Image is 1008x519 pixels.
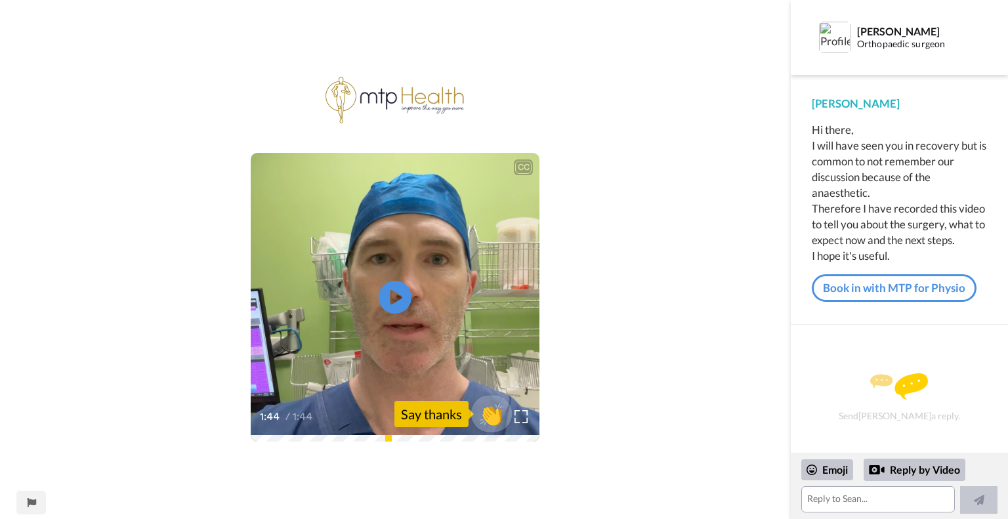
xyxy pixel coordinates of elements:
[819,22,850,53] img: Profile Image
[293,409,316,425] span: 1:44
[812,274,976,302] a: Book in with MTP for Physio
[857,25,986,37] div: [PERSON_NAME]
[812,122,987,264] div: Hi there, I will have seen you in recovery but is common to not remember our discussion because o...
[808,348,990,446] div: Send [PERSON_NAME] a reply.
[394,401,469,427] div: Say thanks
[514,410,528,423] img: Full screen
[870,373,928,400] img: message.svg
[471,401,513,427] span: 👏
[260,409,283,425] span: 1:44
[801,459,853,480] div: Emoji
[285,409,290,425] span: /
[515,161,532,174] div: CC
[323,74,467,127] img: a97285ef-e72e-44f2-b1ca-7aeecc5a3e77
[864,459,965,481] div: Reply by Video
[869,462,885,478] div: Reply by Video
[471,395,513,432] button: 👏
[857,39,986,50] div: Orthopaedic surgeon
[812,96,987,112] div: [PERSON_NAME]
